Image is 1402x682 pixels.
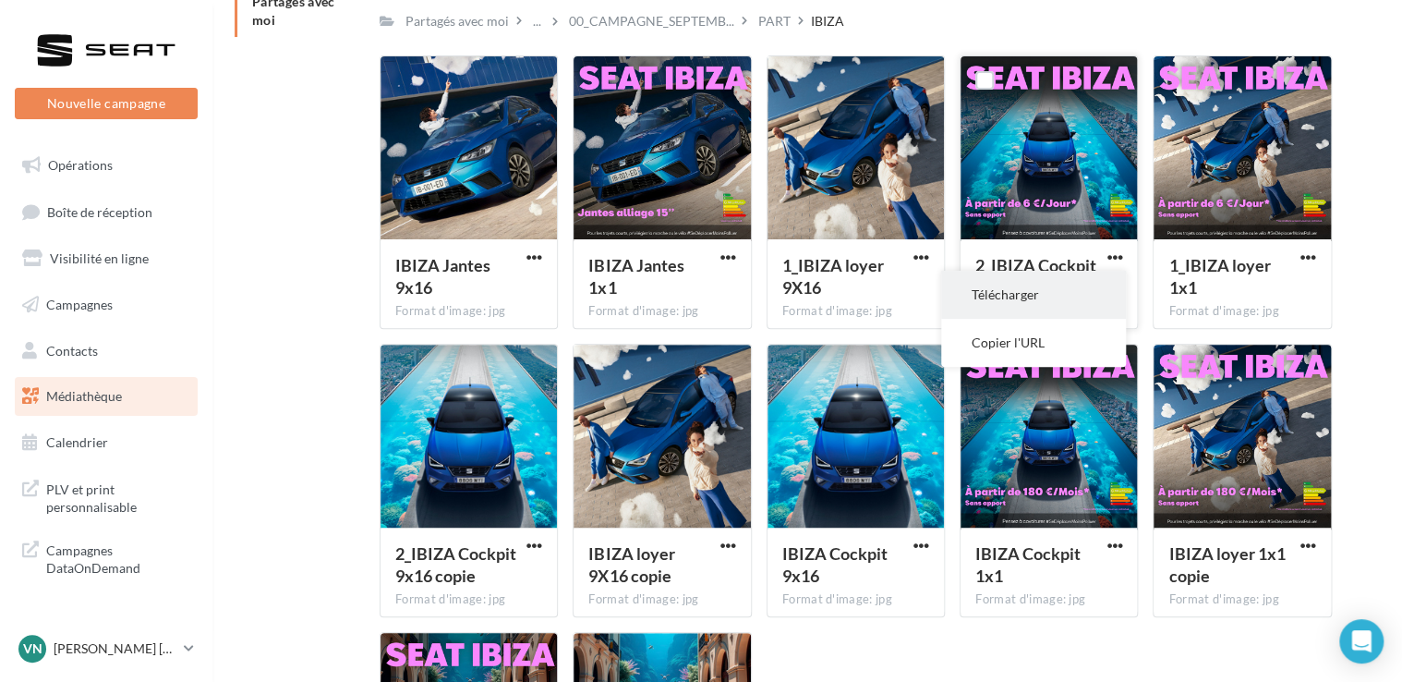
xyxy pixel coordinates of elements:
span: IBIZA loyer 1x1 copie [1168,543,1285,586]
a: Médiathèque [11,377,201,416]
a: Campagnes DataOnDemand [11,530,201,585]
a: PLV et print personnalisable [11,469,201,524]
span: 1_IBIZA loyer 9X16 [782,255,884,298]
div: Format d'image: jpg [1168,303,1315,320]
span: 2_IBIZA Cockpit 1x1 copie [975,255,1096,298]
span: VN [23,639,42,658]
span: 00_CAMPAGNE_SEPTEMB... [569,12,734,30]
a: Boîte de réception [11,192,201,232]
div: ... [529,8,545,34]
div: Open Intercom Messenger [1339,619,1384,664]
div: IBIZA [811,12,844,30]
div: Format d'image: jpg [588,591,735,608]
span: IBIZA Cockpit 1x1 [975,543,1081,586]
a: Campagnes [11,286,201,324]
button: Copier l'URL [941,319,1126,367]
a: VN [PERSON_NAME] [PERSON_NAME] [15,631,198,666]
span: Contacts [46,342,98,358]
div: PART [758,12,791,30]
span: Campagnes DataOnDemand [46,538,190,578]
span: 2_IBIZA Cockpit 9x16 copie [395,543,516,586]
a: Contacts [11,332,201,371]
div: Format d'image: jpg [782,303,929,320]
span: Médiathèque [46,388,122,404]
span: Campagnes [46,297,113,312]
p: [PERSON_NAME] [PERSON_NAME] [54,639,176,658]
button: Télécharger [941,271,1126,319]
div: Format d'image: jpg [588,303,735,320]
div: Partagés avec moi [405,12,509,30]
span: PLV et print personnalisable [46,477,190,517]
span: IBIZA Jantes 9x16 [395,255,490,298]
span: Calendrier [46,434,108,450]
a: Visibilité en ligne [11,239,201,278]
span: IBIZA loyer 9X16 copie [588,543,674,586]
span: IBIZA Jantes 1x1 [588,255,683,298]
span: Boîte de réception [47,203,152,219]
span: Visibilité en ligne [50,250,149,266]
div: Format d'image: jpg [975,591,1122,608]
div: Format d'image: jpg [1168,591,1315,608]
span: 1_IBIZA loyer 1x1 [1168,255,1270,298]
span: IBIZA Cockpit 9x16 [782,543,888,586]
a: Calendrier [11,423,201,462]
a: Opérations [11,146,201,185]
button: Nouvelle campagne [15,88,198,119]
div: Format d'image: jpg [782,591,929,608]
span: Opérations [48,157,113,173]
div: Format d'image: jpg [395,591,542,608]
div: Format d'image: jpg [395,303,542,320]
